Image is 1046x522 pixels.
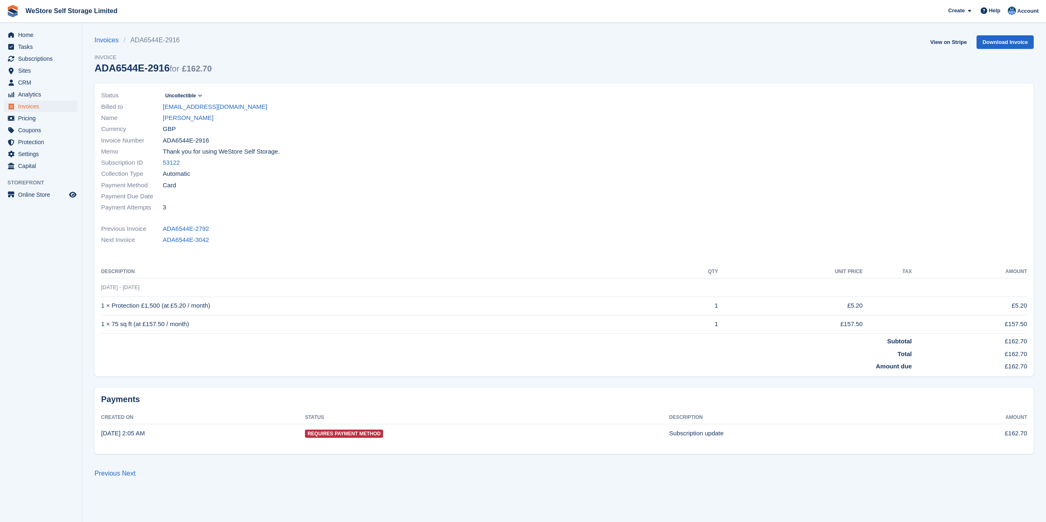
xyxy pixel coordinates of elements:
[163,158,180,168] a: 53122
[101,430,145,437] time: 2025-05-13 01:05:20 UTC
[898,350,912,357] strong: Total
[101,411,305,424] th: Created On
[4,113,78,124] a: menu
[18,101,67,112] span: Invoices
[4,65,78,76] a: menu
[182,64,212,73] span: £162.70
[18,77,67,88] span: CRM
[4,136,78,148] a: menu
[101,181,163,190] span: Payment Method
[4,189,78,200] a: menu
[18,113,67,124] span: Pricing
[95,62,212,74] div: ADA6544E-2916
[863,265,912,278] th: Tax
[22,4,121,18] a: WeStore Self Storage Limited
[948,7,965,15] span: Create
[669,411,923,424] th: Description
[163,235,209,245] a: ADA6544E-3042
[1017,7,1039,15] span: Account
[876,363,912,370] strong: Amount due
[18,160,67,172] span: Capital
[165,92,196,99] span: Uncollectible
[18,89,67,100] span: Analytics
[95,35,212,45] nav: breadcrumbs
[101,113,163,123] span: Name
[718,297,863,315] td: £5.20
[101,394,1027,405] h2: Payments
[18,53,67,64] span: Subscriptions
[912,359,1027,371] td: £162.70
[305,411,669,424] th: Status
[18,65,67,76] span: Sites
[95,470,120,477] a: Previous
[101,102,163,112] span: Billed to
[163,91,204,100] a: Uncollectible
[4,160,78,172] a: menu
[4,77,78,88] a: menu
[68,190,78,200] a: Preview store
[718,315,863,333] td: £157.50
[7,5,19,17] img: stora-icon-8386f47178a22dfd0bd8f6a31ec36ba5ce8667c1dd55bd0f319d3a0aa187defe.svg
[927,35,970,49] a: View on Stripe
[669,424,923,442] td: Subscription update
[101,224,163,234] span: Previous Invoice
[101,192,163,201] span: Payment Due Date
[101,297,666,315] td: 1 × Protection £1,500 (at £5.20 / month)
[4,101,78,112] a: menu
[4,124,78,136] a: menu
[4,53,78,64] a: menu
[912,346,1027,359] td: £162.70
[666,265,718,278] th: QTY
[666,315,718,333] td: 1
[101,124,163,134] span: Currency
[18,189,67,200] span: Online Store
[989,7,1000,15] span: Help
[163,181,176,190] span: Card
[163,113,213,123] a: [PERSON_NAME]
[163,102,267,112] a: [EMAIL_ADDRESS][DOMAIN_NAME]
[977,35,1034,49] a: Download Invoice
[718,265,863,278] th: Unit Price
[163,169,190,179] span: Automatic
[4,41,78,53] a: menu
[101,235,163,245] span: Next Invoice
[101,136,163,145] span: Invoice Number
[101,284,139,290] span: [DATE] - [DATE]
[18,148,67,160] span: Settings
[101,315,666,333] td: 1 × 75 sq ft (at £157.50 / month)
[305,430,383,438] span: Requires Payment Method
[163,136,209,145] span: ADA6544E-2916
[912,333,1027,346] td: £162.70
[7,179,82,187] span: Storefront
[163,124,176,134] span: GBP
[95,35,124,45] a: Invoices
[4,89,78,100] a: menu
[923,411,1027,424] th: Amount
[163,203,166,212] span: 3
[101,147,163,156] span: Memo
[163,147,280,156] span: Thank you for using WeStore Self Storage.
[18,41,67,53] span: Tasks
[912,297,1027,315] td: £5.20
[887,338,912,345] strong: Subtotal
[666,297,718,315] td: 1
[170,64,179,73] span: for
[101,169,163,179] span: Collection Type
[101,203,163,212] span: Payment Attempts
[4,29,78,41] a: menu
[4,148,78,160] a: menu
[163,224,209,234] a: ADA6544E-2792
[912,265,1027,278] th: Amount
[18,124,67,136] span: Coupons
[101,158,163,168] span: Subscription ID
[18,29,67,41] span: Home
[101,265,666,278] th: Description
[101,91,163,100] span: Status
[122,470,136,477] a: Next
[95,53,212,62] span: Invoice
[1008,7,1016,15] img: Joanne Goff
[923,424,1027,442] td: £162.70
[912,315,1027,333] td: £157.50
[18,136,67,148] span: Protection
